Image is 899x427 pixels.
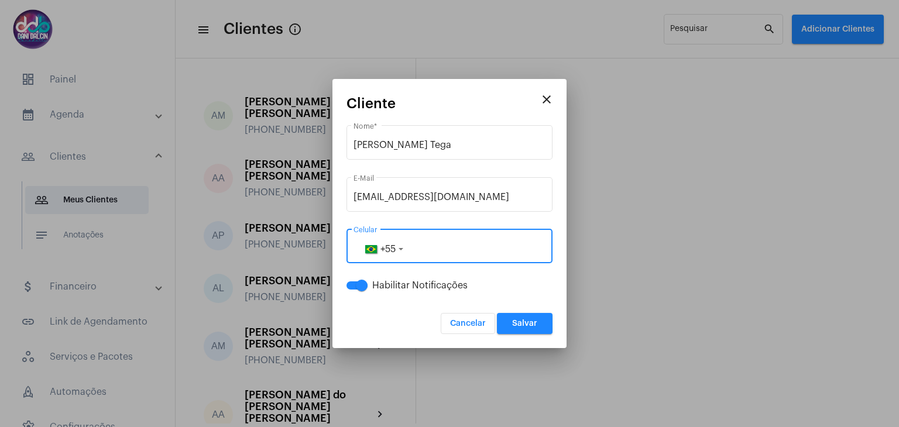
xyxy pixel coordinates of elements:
[540,92,554,106] mat-icon: close
[346,96,396,111] span: Cliente
[354,140,545,150] input: Digite o nome
[450,319,486,328] span: Cancelar
[354,243,545,254] input: 31 99999-1111
[372,278,468,292] span: Habilitar Notificações
[441,313,495,334] button: Cancelar
[380,245,396,254] span: +55
[512,319,537,328] span: Salvar
[354,234,406,263] button: +55
[497,313,553,334] button: Salvar
[354,192,545,202] input: E-Mail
